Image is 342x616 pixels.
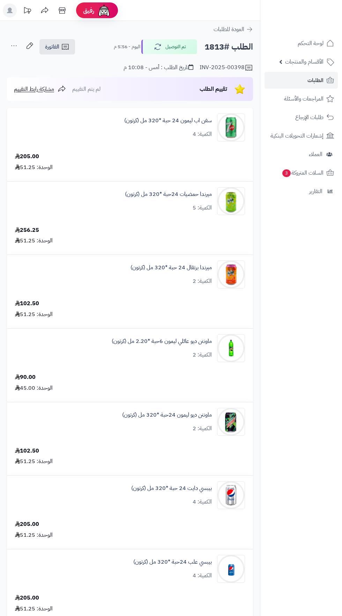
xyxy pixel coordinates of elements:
div: الكمية: 2 [193,351,212,359]
div: 205.00 [15,153,39,161]
div: 205.00 [15,594,39,602]
span: العودة للطلبات [214,25,244,34]
div: الوحدة: 51.25 [15,163,53,171]
div: INV-2025-00398 [200,64,253,72]
button: تم التوصيل [141,39,197,54]
a: طلبات الإرجاع [265,109,338,126]
img: 1747594214-F4N7I6ut4KxqCwKXuHIyEbecxLiH4Cwr-90x90.jpg [217,555,245,583]
img: 1747575099-708d6832-587f-4e09-b83f-3e8e36d0-90x90.jpg [217,261,245,288]
span: طلبات الإرجاع [295,112,324,122]
a: العودة للطلبات [214,25,253,34]
div: الكمية: 2 [193,425,212,433]
a: تحديثات المنصة [18,3,36,19]
div: الكمية: 4 [193,572,212,580]
div: 205.00 [15,520,39,528]
a: التقارير [265,183,338,200]
span: تقييم الطلب [200,85,227,93]
span: رفيق [83,6,94,15]
div: 256.25 [15,226,39,234]
span: الفاتورة [45,43,59,51]
a: ماونتن ديو ليمون 24حبة *320 مل (كرتون) [122,411,212,419]
a: بيبسي دايت 24 حبة *320 مل (كرتون) [131,484,212,492]
div: الكمية: 4 [193,130,212,138]
a: الفاتورة [39,39,75,54]
img: 1747566452-bf88d184-d280-4ea7-9331-9e3669ef-90x90.jpg [217,187,245,215]
div: الوحدة: 51.25 [15,457,53,465]
img: 1747589162-6e7ff969-24c4-4b5f-83cf-0a0709aa-90x90.jpg [217,408,245,436]
div: تاريخ الطلب : أمس - 10:08 م [124,64,193,72]
a: ماونتن ديو عائلي ليمون 6حبة *2.20 مل (كرتون) [112,337,212,345]
h2: الطلب #1813 [205,40,253,54]
img: ai-face.png [97,3,111,17]
span: إشعارات التحويلات البنكية [270,131,324,141]
span: لم يتم التقييم [72,85,101,93]
div: الكمية: 4 [193,498,212,506]
img: 1747593334-qxF5OTEWerP7hB4NEyoyUFLqKCZryJZ6-90x90.jpg [217,481,245,509]
a: ميرندا حمضيات 24حبة *320 مل (كرتون) [125,190,212,198]
div: 90.00 [15,373,36,381]
a: الطلبات [265,72,338,89]
div: الوحدة: 51.25 [15,605,53,613]
div: 102.50 [15,447,39,455]
a: سفن اب ليمون 24 حبة *320 مل (كرتون) [124,117,212,125]
img: 1747540602-UsMwFj3WdUIJzISPTZ6ZIXs6lgAaNT6J-90x90.jpg [217,113,245,141]
a: مشاركة رابط التقييم [14,85,66,93]
span: الطلبات [307,75,324,85]
a: بيبسي علب 24حبة *320 مل (كرتون) [133,558,212,566]
img: logo-2.png [295,17,335,32]
div: 102.50 [15,300,39,308]
div: الكمية: 2 [193,277,212,285]
a: لوحة التحكم [265,35,338,52]
div: الوحدة: 51.25 [15,310,53,318]
span: التقارير [309,186,322,196]
span: السلات المتروكة [282,168,324,178]
a: المراجعات والأسئلة [265,90,338,107]
span: 3 [282,169,291,177]
a: إشعارات التحويلات البنكية [265,127,338,144]
a: السلات المتروكة3 [265,164,338,181]
div: الوحدة: 51.25 [15,237,53,245]
div: الوحدة: 45.00 [15,384,53,392]
a: ميرندا برتقال 24 حبة *320 مل (كرتون) [131,264,212,272]
a: العملاء [265,146,338,163]
span: المراجعات والأسئلة [284,94,324,104]
div: الكمية: 5 [193,204,212,212]
span: الأقسام والمنتجات [285,57,324,67]
span: العملاء [309,149,322,159]
span: لوحة التحكم [298,38,324,48]
span: مشاركة رابط التقييم [14,85,54,93]
img: 1747588858-4d4c8b2f-7c20-467b-8c41-c5b54741-90x90.jpg [217,334,245,362]
small: اليوم - 5:56 م [114,43,140,50]
div: الوحدة: 51.25 [15,531,53,539]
